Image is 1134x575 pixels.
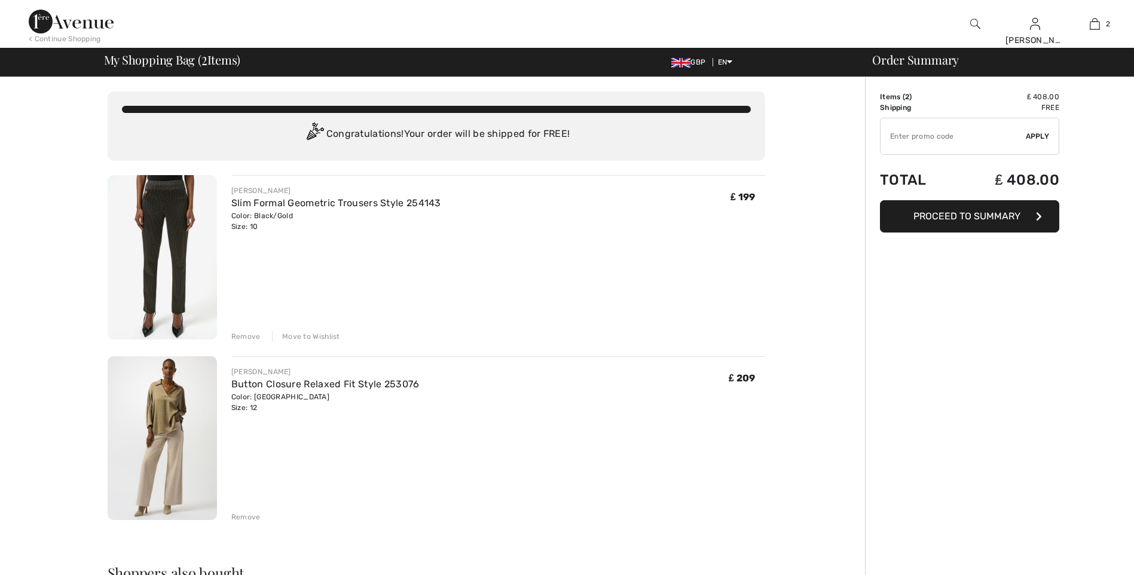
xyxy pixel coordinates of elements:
img: Congratulation2.svg [302,123,326,146]
img: search the website [970,17,980,31]
span: My Shopping Bag ( Items) [104,54,241,66]
td: Total [880,160,955,200]
div: Congratulations! Your order will be shipped for FREE! [122,123,751,146]
span: 2 [201,51,207,66]
img: Slim Formal Geometric Trousers Style 254143 [108,175,217,340]
img: Button Closure Relaxed Fit Style 253076 [108,356,217,521]
img: UK Pound [671,58,690,68]
a: Sign In [1030,18,1040,29]
span: ₤ 199 [730,191,755,203]
span: 2 [1106,19,1110,29]
td: Shipping [880,102,955,113]
td: ₤ 408.00 [955,160,1059,200]
td: ₤ 408.00 [955,91,1059,102]
input: Promo code [881,118,1026,154]
a: Slim Formal Geometric Trousers Style 254143 [231,197,441,209]
div: Remove [231,512,261,522]
span: 2 [905,93,909,101]
div: Order Summary [858,54,1127,66]
img: My Info [1030,17,1040,31]
img: 1ère Avenue [29,10,114,33]
div: < Continue Shopping [29,33,101,44]
div: [PERSON_NAME] [231,185,441,196]
div: Color: Black/Gold Size: 10 [231,210,441,232]
img: My Bag [1090,17,1100,31]
a: Button Closure Relaxed Fit Style 253076 [231,378,420,390]
div: Move to Wishlist [272,331,340,342]
span: GBP [671,58,710,66]
div: Remove [231,331,261,342]
td: Free [955,102,1059,113]
button: Proceed to Summary [880,200,1059,233]
span: ₤ 209 [729,372,755,384]
span: EN [718,58,733,66]
div: [PERSON_NAME] [231,366,420,377]
div: Color: [GEOGRAPHIC_DATA] Size: 12 [231,392,420,413]
span: Apply [1026,131,1050,142]
a: 2 [1065,17,1124,31]
div: [PERSON_NAME] [1005,34,1064,47]
span: Proceed to Summary [913,210,1020,222]
td: Items ( ) [880,91,955,102]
